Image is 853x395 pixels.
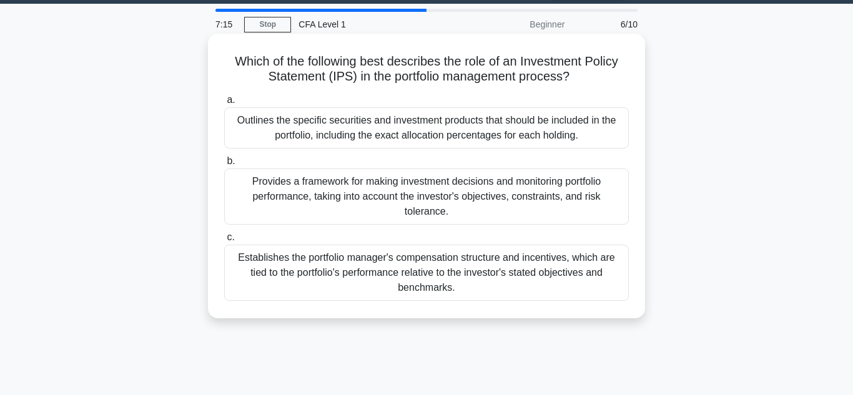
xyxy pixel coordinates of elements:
span: a. [227,94,235,105]
span: b. [227,155,235,166]
h5: Which of the following best describes the role of an Investment Policy Statement (IPS) in the por... [223,54,630,85]
div: Outlines the specific securities and investment products that should be included in the portfolio... [224,107,629,149]
a: Stop [244,17,291,32]
div: 6/10 [572,12,645,37]
div: Beginner [463,12,572,37]
span: c. [227,232,234,242]
div: Establishes the portfolio manager's compensation structure and incentives, which are tied to the ... [224,245,629,301]
div: CFA Level 1 [291,12,463,37]
div: 7:15 [208,12,244,37]
div: Provides a framework for making investment decisions and monitoring portfolio performance, taking... [224,168,629,225]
